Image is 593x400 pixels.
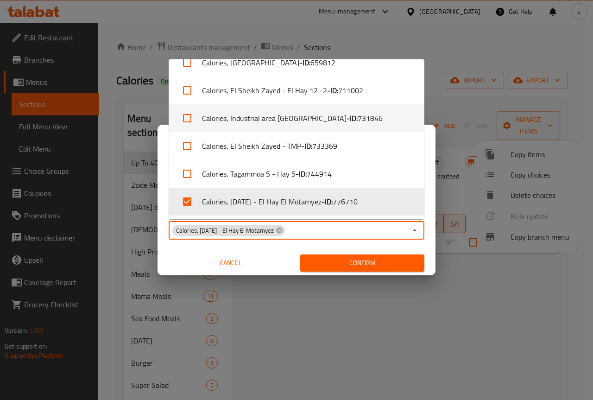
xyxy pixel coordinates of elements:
[169,254,293,272] button: Cancel
[308,257,417,269] span: Confirm
[169,188,424,216] li: Calories, [DATE] - El Hay El Motamyez
[312,140,337,152] span: 733369
[408,224,421,237] button: Close
[169,160,424,188] li: Calories, Tagammoa 5 - Hay 5
[322,196,333,207] b: - ID:
[300,254,424,272] button: Confirm
[310,57,335,68] span: 659812
[299,57,310,68] b: - ID:
[307,168,332,179] span: 744914
[169,104,424,132] li: Calories, Industrial area [GEOGRAPHIC_DATA]
[301,140,312,152] b: - ID:
[172,225,285,236] div: Calories, [DATE] - El Hay El Motamyez
[172,226,278,235] span: Calories, [DATE] - El Hay El Motamyez
[347,113,358,124] b: - ID:
[169,49,424,76] li: Calories, [GEOGRAPHIC_DATA]
[358,113,383,124] span: 731846
[333,196,358,207] span: 776710
[338,85,363,96] span: 711002
[169,132,424,160] li: Calories, El Sheikh Zayed - TMP
[327,85,338,96] b: - ID:
[169,76,424,104] li: Calories, El Sheikh Zayed - El Hay 12 -2
[296,168,307,179] b: - ID:
[172,257,289,269] span: Cancel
